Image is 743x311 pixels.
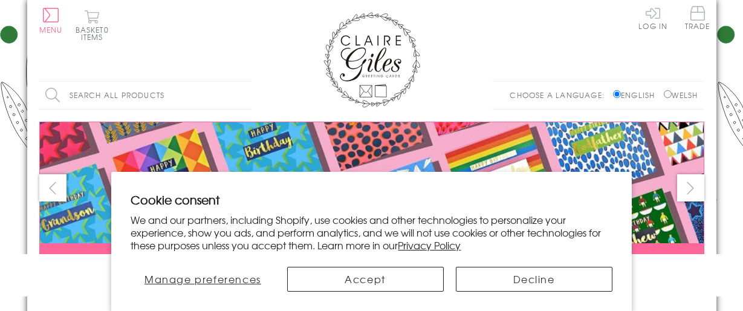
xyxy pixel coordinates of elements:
a: Privacy Policy [398,238,461,252]
span: Menu [39,24,63,35]
a: Trade [685,6,710,32]
input: Search all products [39,82,251,109]
input: English [613,90,621,98]
span: Trade [685,6,710,30]
button: next [677,174,704,201]
span: Manage preferences [144,272,261,286]
h2: Cookie consent [131,191,612,208]
p: We and our partners, including Shopify, use cookies and other technologies to personalize your ex... [131,214,612,251]
button: Menu [39,8,63,33]
span: 0 items [81,24,109,42]
label: Welsh [664,90,698,100]
p: Choose a language: [510,90,611,100]
input: Welsh [664,90,672,98]
button: Accept [287,267,444,292]
img: Claire Giles Greetings Cards [323,12,420,108]
button: Basket0 items [76,10,109,41]
button: prev [39,174,67,201]
a: Log In [638,6,667,30]
button: Decline [456,267,612,292]
button: Manage preferences [131,267,274,292]
label: English [613,90,661,100]
input: Search [239,82,251,109]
